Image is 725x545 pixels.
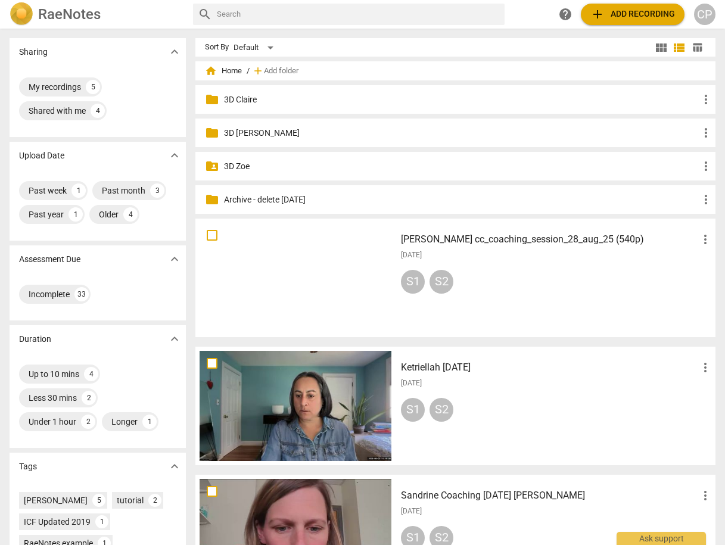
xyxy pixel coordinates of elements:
[617,532,706,545] div: Ask support
[167,148,182,163] span: expand_more
[672,41,686,55] span: view_list
[401,360,698,375] h3: Ketriellah 11 Sept
[81,415,95,429] div: 2
[590,7,605,21] span: add
[670,39,688,57] button: List view
[699,126,713,140] span: more_vert
[19,46,48,58] p: Sharing
[698,232,712,247] span: more_vert
[654,41,668,55] span: view_module
[401,232,698,247] h3: Hattie cc_coaching_session_28_aug_25 (540p)
[430,270,453,294] div: S2
[205,159,219,173] span: folder_shared
[694,4,715,25] button: CP
[205,43,229,52] div: Sort By
[581,4,684,25] button: Upload
[111,416,138,428] div: Longer
[166,250,183,268] button: Show more
[200,223,711,333] a: [PERSON_NAME] cc_coaching_session_28_aug_25 (540p)[DATE]S1S2
[224,94,699,106] p: 3D Claire
[205,192,219,207] span: folder
[692,42,703,53] span: table_chart
[19,253,80,266] p: Assessment Due
[198,7,212,21] span: search
[224,127,699,139] p: 3D Ruth
[264,67,298,76] span: Add folder
[95,515,108,528] div: 1
[29,208,64,220] div: Past year
[224,194,699,206] p: Archive - delete in 3 months
[167,252,182,266] span: expand_more
[29,288,70,300] div: Incomplete
[167,332,182,346] span: expand_more
[205,65,217,77] span: home
[82,391,96,405] div: 2
[688,39,706,57] button: Table view
[91,104,105,118] div: 4
[699,92,713,107] span: more_vert
[247,67,250,76] span: /
[234,38,278,57] div: Default
[117,494,144,506] div: tutorial
[29,416,76,428] div: Under 1 hour
[401,270,425,294] div: S1
[92,494,105,507] div: 5
[69,207,83,222] div: 1
[19,460,37,473] p: Tags
[200,351,711,461] a: Ketriellah [DATE][DATE]S1S2
[401,398,425,422] div: S1
[148,494,161,507] div: 2
[19,333,51,345] p: Duration
[29,392,77,404] div: Less 30 mins
[24,516,91,528] div: ICF Updated 2019
[205,65,242,77] span: Home
[10,2,33,26] img: Logo
[24,494,88,506] div: [PERSON_NAME]
[217,5,500,24] input: Search
[401,378,422,388] span: [DATE]
[10,2,183,26] a: LogoRaeNotes
[224,160,699,173] p: 3D Zoe
[29,105,86,117] div: Shared with me
[590,7,675,21] span: Add recording
[555,4,576,25] a: Help
[84,367,98,381] div: 4
[150,183,164,198] div: 3
[142,415,157,429] div: 1
[558,7,572,21] span: help
[86,80,100,94] div: 5
[699,192,713,207] span: more_vert
[166,457,183,475] button: Show more
[698,488,712,503] span: more_vert
[652,39,670,57] button: Tile view
[430,398,453,422] div: S2
[167,45,182,59] span: expand_more
[401,250,422,260] span: [DATE]
[29,368,79,380] div: Up to 10 mins
[167,459,182,474] span: expand_more
[401,488,698,503] h3: Sandrine Coaching 12th May 2025 Isabel
[166,43,183,61] button: Show more
[166,147,183,164] button: Show more
[252,65,264,77] span: add
[698,360,712,375] span: more_vert
[123,207,138,222] div: 4
[401,506,422,516] span: [DATE]
[102,185,145,197] div: Past month
[71,183,86,198] div: 1
[205,92,219,107] span: folder
[166,330,183,348] button: Show more
[74,287,89,301] div: 33
[205,126,219,140] span: folder
[19,150,64,162] p: Upload Date
[99,208,119,220] div: Older
[699,159,713,173] span: more_vert
[38,6,101,23] h2: RaeNotes
[29,185,67,197] div: Past week
[29,81,81,93] div: My recordings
